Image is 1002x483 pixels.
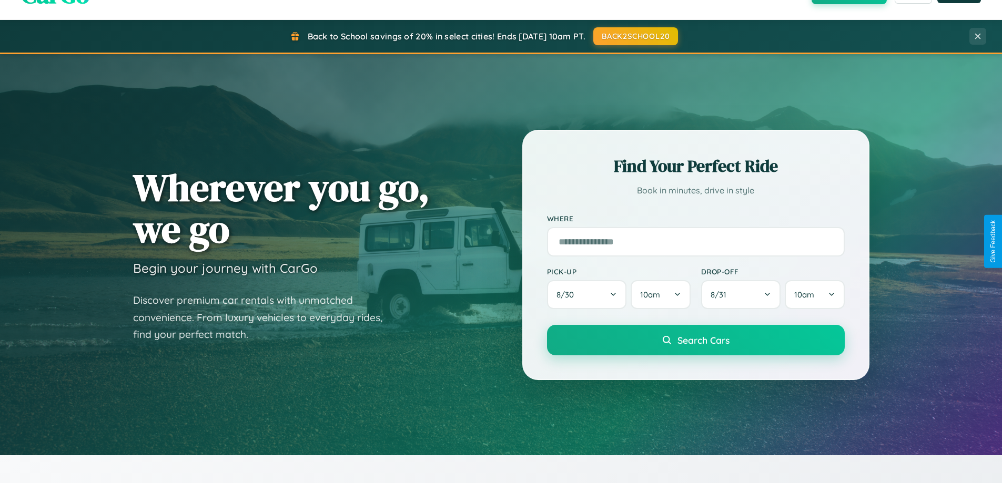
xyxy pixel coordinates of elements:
button: 10am [631,280,690,309]
h3: Begin your journey with CarGo [133,260,318,276]
button: 10am [785,280,844,309]
p: Discover premium car rentals with unmatched convenience. From luxury vehicles to everyday rides, ... [133,292,396,343]
span: 10am [794,290,814,300]
button: BACK2SCHOOL20 [593,27,678,45]
h2: Find Your Perfect Ride [547,155,845,178]
div: Give Feedback [989,220,997,263]
span: Search Cars [677,334,730,346]
span: Back to School savings of 20% in select cities! Ends [DATE] 10am PT. [308,31,585,42]
button: Search Cars [547,325,845,355]
label: Where [547,214,845,223]
span: 10am [640,290,660,300]
span: 8 / 30 [556,290,579,300]
button: 8/30 [547,280,627,309]
p: Book in minutes, drive in style [547,183,845,198]
button: 8/31 [701,280,781,309]
span: 8 / 31 [711,290,732,300]
label: Pick-up [547,267,691,276]
h1: Wherever you go, we go [133,167,430,250]
label: Drop-off [701,267,845,276]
